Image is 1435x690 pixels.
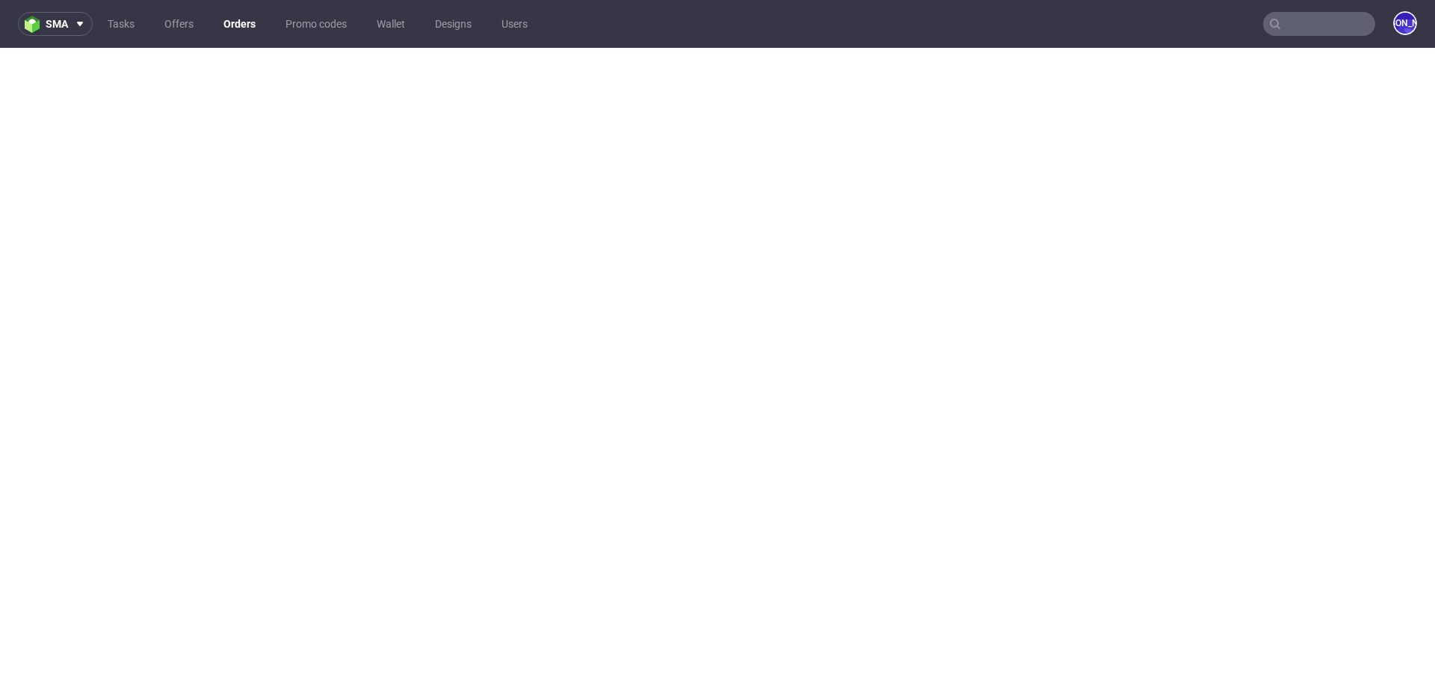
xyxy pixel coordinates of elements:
[18,12,93,36] button: sma
[155,12,203,36] a: Offers
[277,12,356,36] a: Promo codes
[46,19,68,29] span: sma
[215,12,265,36] a: Orders
[99,12,143,36] a: Tasks
[368,12,414,36] a: Wallet
[25,16,46,33] img: logo
[1395,13,1416,34] figcaption: [PERSON_NAME]
[426,12,481,36] a: Designs
[493,12,537,36] a: Users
